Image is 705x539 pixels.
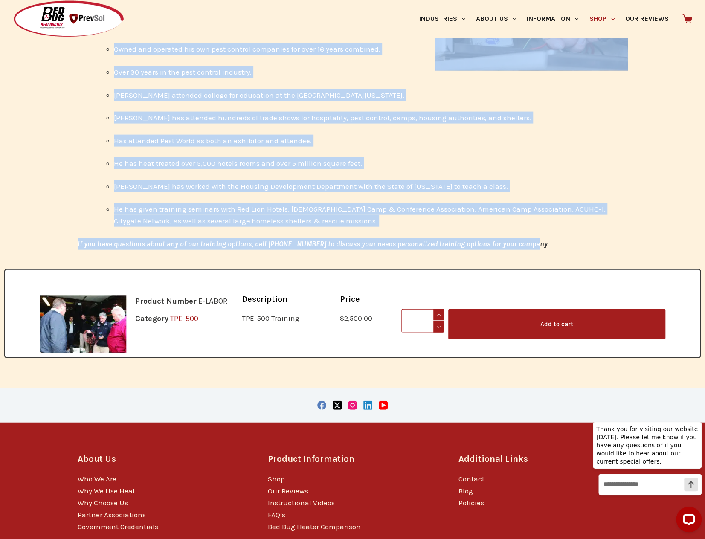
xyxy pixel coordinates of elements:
[114,66,628,78] li: Over 30 years in the pest control industry.
[268,510,285,519] a: FAQ’s
[340,314,372,322] bdi: 2,500.00
[242,314,299,322] p: TPE-500 Training
[114,180,628,192] li: [PERSON_NAME] has worked with the Housing Development Department with the State of [US_STATE] to ...
[458,498,484,507] a: Policies
[135,314,168,323] span: Category
[379,401,388,410] a: YouTube
[363,401,372,410] a: LinkedIn
[333,401,342,410] a: X (Twitter)
[458,452,628,466] h3: Additional Links
[78,487,135,495] a: Why We Use Heat
[114,43,628,55] li: Owned and operated his own pest control companies for over 16 years combined.
[268,498,335,507] a: Instructional Videos
[448,309,665,339] a: Add to cart: “TPE-500 Training”
[170,314,198,323] a: TPE-500
[78,510,146,519] a: Partner Associations
[317,401,326,410] a: Facebook
[242,295,331,304] h5: Description
[268,475,285,483] a: Shop
[348,401,357,410] a: Instagram
[268,522,361,531] a: Bed Bug Heater Comparison
[78,240,548,248] em: If you have questions about any of our training options, call [PHONE_NUMBER] to discuss your need...
[114,135,628,147] li: Has attended Pest World as both an exhibitor and attendee.
[114,89,628,101] li: [PERSON_NAME] attended college for education at the [GEOGRAPHIC_DATA][US_STATE].
[114,112,628,124] li: [PERSON_NAME] has attended hundreds of trade shows for hospitality, pest control, camps, housing ...
[458,475,485,483] a: Contact
[78,498,128,507] a: Why Choose Us
[340,295,393,304] h5: Price
[114,203,628,227] li: He has given training seminars with Red Lion Hotels, [DEMOGRAPHIC_DATA] Camp & Conference Associa...
[114,157,628,169] li: He has heat treated over 5,000 hotels rooms and over 5 million square feet.
[78,452,247,466] h3: About Us
[198,296,227,306] span: E-LABOR
[135,296,197,306] span: Product Number
[340,314,344,322] span: $
[586,414,705,539] iframe: LiveChat chat widget
[401,309,444,333] input: Product quantity
[458,487,473,495] a: Blog
[268,452,437,466] h3: Product Information
[268,487,308,495] a: Our Reviews
[78,522,158,531] a: Government Credentials
[78,475,116,483] a: Who We Are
